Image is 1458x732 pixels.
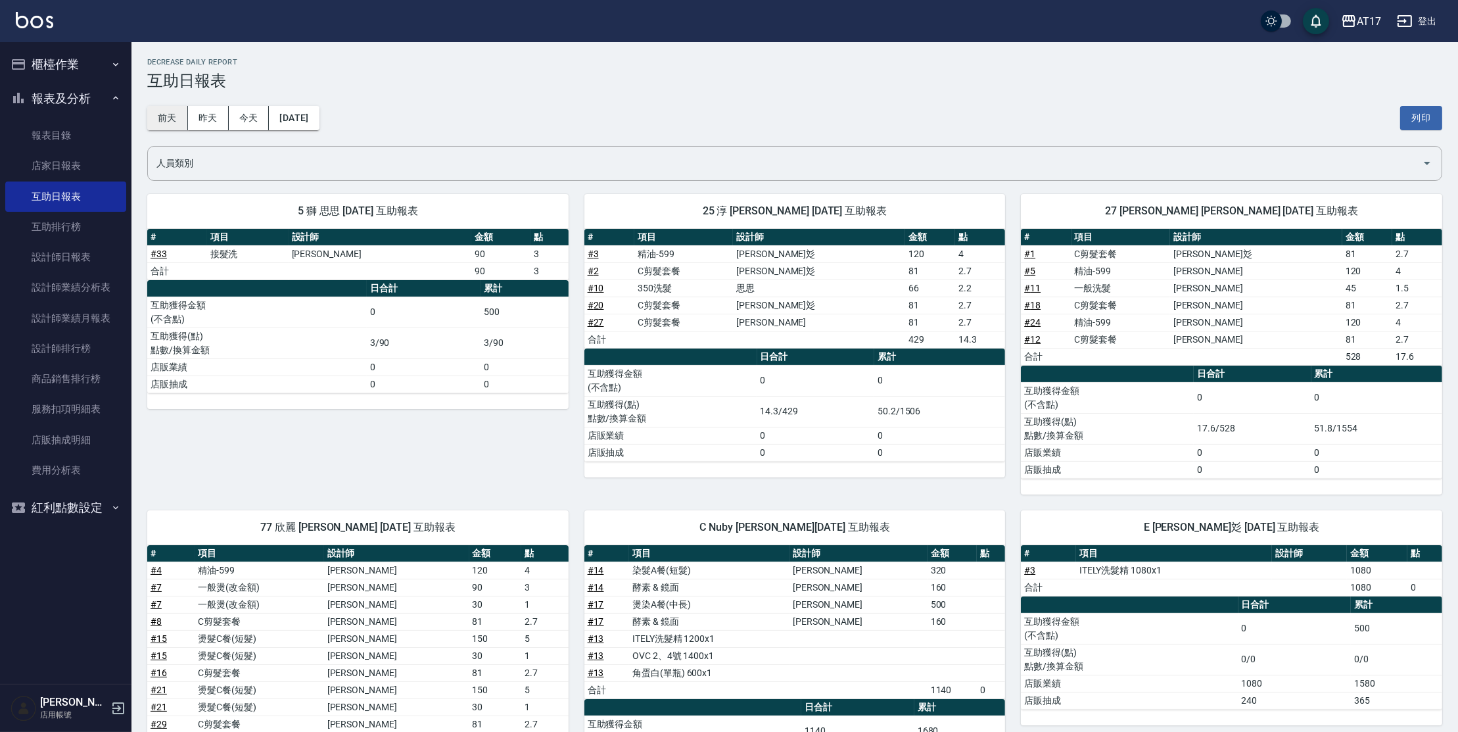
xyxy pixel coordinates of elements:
th: 金額 [471,229,531,246]
th: # [147,229,207,246]
td: [PERSON_NAME]彣 [733,297,905,314]
td: 0/0 [1238,644,1352,675]
td: [PERSON_NAME] [324,562,469,579]
h5: [PERSON_NAME] [40,696,107,709]
td: [PERSON_NAME] [324,579,469,596]
td: C剪髮套餐 [1071,297,1170,314]
td: 燙髮C餐(短髮) [195,698,324,716]
td: 81 [1342,331,1392,348]
td: 店販業績 [1021,444,1194,461]
button: 今天 [229,106,270,130]
th: 金額 [1342,229,1392,246]
td: 2.7 [1392,331,1442,348]
p: 店用帳號 [40,709,107,721]
table: a dense table [584,229,1006,349]
td: 5 [521,681,569,698]
button: 登出 [1392,9,1442,34]
td: 120 [1342,314,1392,331]
th: 日合計 [757,349,874,366]
img: Logo [16,12,53,28]
a: 互助排行榜 [5,212,126,242]
a: #24 [1024,317,1041,328]
button: 紅利點數設定 [5,491,126,525]
td: 0 [1194,444,1311,461]
td: 30 [469,698,521,716]
td: 500 [1351,613,1442,644]
td: 燙髮C餐(短髮) [195,630,324,647]
td: 精油-599 [1071,262,1170,280]
td: 4 [1392,314,1442,331]
td: [PERSON_NAME] [1170,280,1342,297]
td: 酵素 & 鏡面 [629,579,789,596]
a: #4 [151,565,162,575]
th: # [1021,229,1071,246]
td: OVC 2、4號 1400x1 [629,647,789,664]
td: 店販抽成 [1021,692,1238,709]
th: 累計 [1351,597,1442,614]
th: # [584,229,634,246]
td: 角蛋白(單瓶) 600x1 [629,664,789,681]
th: 日合計 [1238,597,1352,614]
a: #21 [151,702,167,712]
td: 店販業績 [147,358,367,376]
td: [PERSON_NAME]彣 [1170,245,1342,262]
td: 150 [469,681,521,698]
td: 0 [874,444,1005,461]
td: 30 [469,596,521,613]
td: 合計 [584,681,629,698]
th: 設計師 [1272,545,1347,562]
td: 320 [928,562,977,579]
a: 設計師業績分析表 [5,272,126,303]
span: 27 [PERSON_NAME] [PERSON_NAME] [DATE] 互助報表 [1037,205,1426,218]
td: ITELY洗髮精 1200x1 [629,630,789,647]
td: 17.6/528 [1194,413,1311,444]
button: 前天 [147,106,188,130]
td: ITELY洗髮精 1080x1 [1076,562,1272,579]
th: 累計 [914,699,1006,716]
td: 240 [1238,692,1352,709]
a: #14 [588,565,604,575]
td: 1080 [1238,675,1352,692]
th: 累計 [481,280,568,297]
td: [PERSON_NAME]彣 [733,262,905,280]
button: save [1303,8,1329,34]
td: 互助獲得(點) 點數/換算金額 [1021,413,1194,444]
td: [PERSON_NAME] [1170,331,1342,348]
td: 燙髮C餐(短髮) [195,647,324,664]
a: #13 [588,650,604,661]
td: 0 [874,365,1005,396]
th: 累計 [1311,366,1442,383]
th: 日合計 [367,280,481,297]
td: [PERSON_NAME] [733,314,905,331]
th: 金額 [905,229,955,246]
td: 1 [521,698,569,716]
td: 14.3/429 [757,396,874,427]
td: 0/0 [1351,644,1442,675]
td: C剪髮套餐 [634,314,733,331]
h3: 互助日報表 [147,72,1442,90]
td: 81 [469,664,521,681]
th: # [584,545,629,562]
a: 費用分析表 [5,455,126,485]
td: 1 [521,596,569,613]
a: #10 [588,283,604,293]
td: 66 [905,280,955,297]
td: C剪髮套餐 [634,262,733,280]
span: 77 欣麗 [PERSON_NAME] [DATE] 互助報表 [163,521,553,534]
td: 350洗髮 [634,280,733,297]
td: [PERSON_NAME] [324,647,469,664]
td: [PERSON_NAME] [324,596,469,613]
td: 4 [955,245,1005,262]
td: 81 [905,314,955,331]
th: # [1021,545,1076,562]
td: 120 [1342,262,1392,280]
a: 設計師排行榜 [5,333,126,364]
td: 合計 [1021,348,1071,365]
td: 4 [521,562,569,579]
table: a dense table [1021,545,1442,597]
td: 2.7 [521,664,569,681]
td: 1140 [928,681,977,698]
td: 互助獲得金額 (不含點) [584,365,757,396]
td: 一般燙(改金額) [195,596,324,613]
td: 精油-599 [634,245,733,262]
